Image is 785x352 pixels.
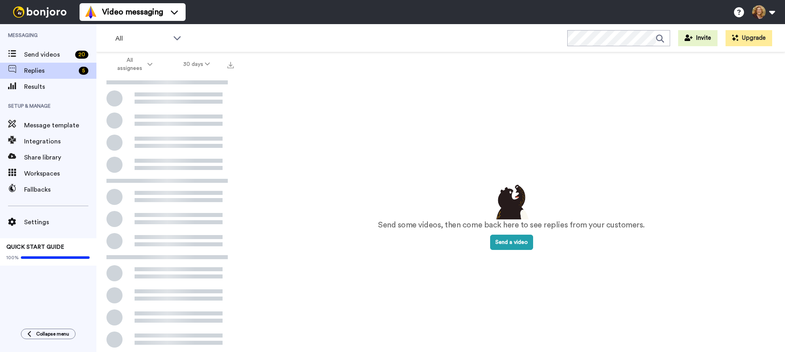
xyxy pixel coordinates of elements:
[115,34,169,43] span: All
[36,331,69,337] span: Collapse menu
[6,244,64,250] span: QUICK START GUIDE
[84,6,97,18] img: vm-color.svg
[678,30,718,46] button: Invite
[6,254,19,261] span: 100%
[24,66,76,76] span: Replies
[726,30,772,46] button: Upgrade
[10,6,70,18] img: bj-logo-header-white.svg
[24,169,96,178] span: Workspaces
[102,6,163,18] span: Video messaging
[227,62,234,68] img: export.svg
[113,56,146,72] span: All assignees
[24,185,96,194] span: Fallbacks
[491,182,532,219] img: results-emptystates.png
[225,58,236,70] button: Export all results that match these filters now.
[79,67,88,75] div: 5
[378,219,645,231] p: Send some videos, then come back here to see replies from your customers.
[98,53,168,76] button: All assignees
[75,51,88,59] div: 20
[24,137,96,146] span: Integrations
[490,235,533,250] button: Send a video
[168,57,225,72] button: 30 days
[24,121,96,130] span: Message template
[21,329,76,339] button: Collapse menu
[24,153,96,162] span: Share library
[24,82,96,92] span: Results
[490,239,533,245] a: Send a video
[24,50,72,59] span: Send videos
[24,217,96,227] span: Settings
